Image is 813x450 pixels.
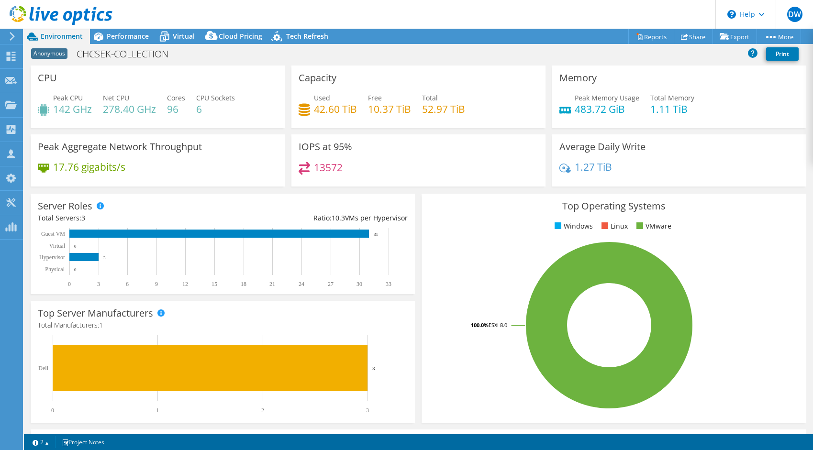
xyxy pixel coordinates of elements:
span: 3 [81,213,85,222]
text: 12 [182,281,188,287]
h3: Peak Aggregate Network Throughput [38,142,202,152]
span: CPU Sockets [196,93,235,102]
h3: Server Roles [38,201,92,211]
text: 9 [155,281,158,287]
text: 15 [212,281,217,287]
text: 0 [51,407,54,414]
span: Tech Refresh [286,32,328,41]
h4: 17.76 gigabits/s [53,162,125,172]
h4: 52.97 TiB [422,104,465,114]
h1: CHCSEK-COLLECTION [72,49,183,59]
a: Reports [628,29,674,44]
text: 3 [97,281,100,287]
svg: \n [727,10,736,19]
a: Export [713,29,757,44]
a: Project Notes [55,436,111,448]
h3: Top Server Manufacturers [38,308,153,318]
text: Physical [45,266,65,273]
span: Total Memory [650,93,694,102]
span: Cloud Pricing [219,32,262,41]
h3: Top Operating Systems [429,201,799,211]
h4: 13572 [314,162,343,173]
span: Performance [107,32,149,41]
text: 1 [156,407,159,414]
h3: Capacity [299,73,336,83]
text: 21 [269,281,275,287]
text: 33 [386,281,391,287]
text: 6 [126,281,129,287]
text: 0 [68,281,71,287]
span: Total [422,93,438,102]
text: 2 [261,407,264,414]
text: 3 [366,407,369,414]
text: 18 [241,281,246,287]
text: 3 [372,365,375,371]
li: VMware [634,221,671,231]
text: Dell [38,365,48,372]
h4: 483.72 GiB [575,104,639,114]
h4: 10.37 TiB [368,104,411,114]
h3: IOPS at 95% [299,142,352,152]
span: Anonymous [31,48,67,59]
h4: Total Manufacturers: [38,320,408,330]
span: DW [787,7,802,22]
h4: 42.60 TiB [314,104,357,114]
text: 0 [74,267,77,272]
a: 2 [26,436,56,448]
span: Net CPU [103,93,129,102]
text: 27 [328,281,334,287]
text: 3 [103,255,106,260]
span: Peak Memory Usage [575,93,639,102]
tspan: ESXi 8.0 [489,321,507,329]
h3: Memory [559,73,597,83]
h4: 6 [196,104,235,114]
text: 0 [74,244,77,249]
text: 24 [299,281,304,287]
span: Peak CPU [53,93,83,102]
h4: 96 [167,104,185,114]
text: Guest VM [41,230,65,237]
h4: 1.11 TiB [650,104,694,114]
span: 1 [99,320,103,329]
span: Virtual [173,32,195,41]
span: Environment [41,32,83,41]
li: Windows [552,221,593,231]
span: Cores [167,93,185,102]
text: Hypervisor [39,254,65,261]
a: More [757,29,801,44]
h4: 142 GHz [53,104,92,114]
h3: CPU [38,73,57,83]
text: 31 [374,232,378,237]
h3: Average Daily Write [559,142,646,152]
div: Total Servers: [38,213,223,223]
text: Virtual [49,242,66,249]
a: Share [674,29,713,44]
span: Used [314,93,330,102]
tspan: 100.0% [471,321,489,329]
a: Print [766,47,799,61]
li: Linux [599,221,628,231]
span: 10.3 [332,213,345,222]
span: Free [368,93,382,102]
div: Ratio: VMs per Hypervisor [223,213,408,223]
text: 30 [356,281,362,287]
h4: 1.27 TiB [575,162,612,172]
h4: 278.40 GHz [103,104,156,114]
